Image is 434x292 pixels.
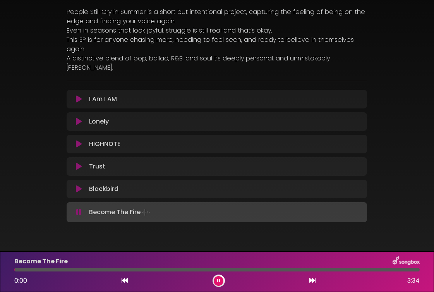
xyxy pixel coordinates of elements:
[67,35,367,54] p: This EP is for anyone chasing more, needing to feel seen, and ready to believe in themselves again.
[89,139,120,149] p: HIGHNOTE
[89,117,109,126] p: Lonely
[89,207,151,218] p: Become The Fire
[89,94,117,104] p: I Am I AM
[89,184,118,194] p: Blackbird
[141,207,151,218] img: waveform4.gif
[67,54,367,72] p: A distinctive blend of pop, ballad, R&B, and soul t’s deeply personal, and unmistakably [PERSON_N...
[67,26,367,35] p: Even in seasons that look joyful, struggle is still real and that’s okay.
[89,162,105,171] p: Trust
[67,7,367,26] p: People Still Cry in Summer is a short but intentional project, capturing the feeling of being on ...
